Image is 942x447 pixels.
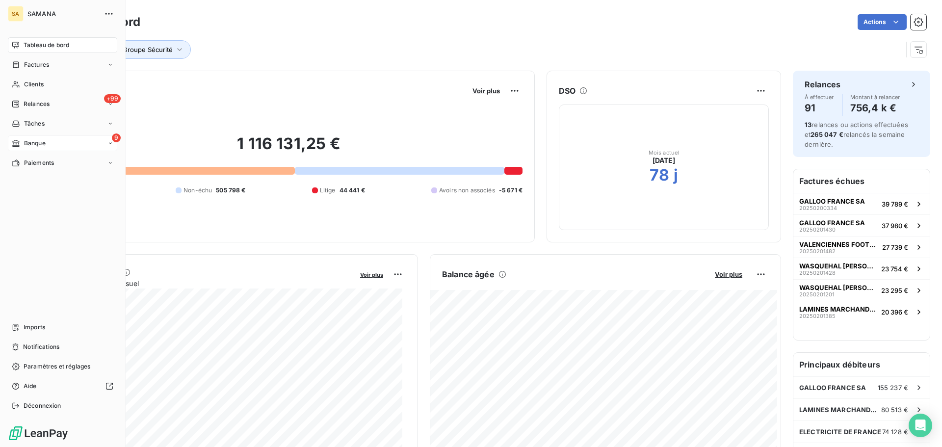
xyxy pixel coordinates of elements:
span: ELECTRICITE DE FRANCE [799,428,881,436]
span: Entité : Safe Groupe Sécurité [84,46,173,53]
span: Voir plus [715,270,742,278]
button: Voir plus [357,270,386,279]
h6: Balance âgée [442,268,495,280]
button: WASQUEHAL [PERSON_NAME] PROJ JJ IMMO2025020142823 754 € [793,258,930,279]
h4: 756,4 k € [850,100,900,116]
span: 39 789 € [882,200,908,208]
span: GALLOO FRANCE SA [799,384,866,392]
button: LAMINES MARCHANDS EUROPEENS2025020138520 396 € [793,301,930,322]
span: GALLOO FRANCE SA [799,197,865,205]
span: À effectuer [805,94,834,100]
button: VALENCIENNES FOOTBALL CLUB2025020148227 739 € [793,236,930,258]
h2: j [674,165,678,185]
span: 505 798 € [216,186,245,195]
button: WASQUEHAL [PERSON_NAME] PROJ JJ IMMO2025020120123 295 € [793,279,930,301]
span: Factures [24,60,49,69]
span: 20250201482 [799,248,836,254]
span: 37 980 € [882,222,908,230]
h6: Principaux débiteurs [793,353,930,376]
span: 23 295 € [881,287,908,294]
button: Entité : Safe Groupe Sécurité [70,40,191,59]
span: Tâches [24,119,45,128]
div: SA [8,6,24,22]
span: Déconnexion [24,401,61,410]
span: 9 [112,133,121,142]
h6: Relances [805,79,840,90]
img: Logo LeanPay [8,425,69,441]
span: Mois actuel [649,150,680,156]
span: Montant à relancer [850,94,900,100]
h2: 1 116 131,25 € [55,134,523,163]
span: WASQUEHAL [PERSON_NAME] PROJ JJ IMMO [799,262,877,270]
h6: DSO [559,85,576,97]
span: +99 [104,94,121,103]
span: relances ou actions effectuées et relancés la semaine dernière. [805,121,908,148]
div: Open Intercom Messenger [909,414,932,437]
span: 13 [805,121,811,129]
span: Notifications [23,342,59,351]
span: Non-échu [183,186,212,195]
span: 20250201428 [799,270,836,276]
span: 74 128 € [882,428,908,436]
span: Voir plus [472,87,500,95]
span: Aide [24,382,37,391]
span: Clients [24,80,44,89]
span: VALENCIENNES FOOTBALL CLUB [799,240,878,248]
a: Aide [8,378,117,394]
span: WASQUEHAL [PERSON_NAME] PROJ JJ IMMO [799,284,877,291]
button: Voir plus [712,270,745,279]
span: 23 754 € [881,265,908,273]
button: GALLOO FRANCE SA2025020033439 789 € [793,193,930,214]
span: Relances [24,100,50,108]
h4: 91 [805,100,834,116]
span: 80 513 € [881,406,908,414]
span: Paiements [24,158,54,167]
span: Litige [320,186,336,195]
button: Voir plus [470,86,503,95]
span: 265 047 € [811,131,843,138]
span: GALLOO FRANCE SA [799,219,865,227]
span: 44 441 € [340,186,365,195]
button: GALLOO FRANCE SA2025020143037 980 € [793,214,930,236]
span: LAMINES MARCHANDS EUROPEENS [799,305,877,313]
h6: Factures échues [793,169,930,193]
span: Paramètres et réglages [24,362,90,371]
span: Chiffre d'affaires mensuel [55,278,353,289]
span: 155 237 € [878,384,908,392]
span: LAMINES MARCHANDS EUROPEENS [799,406,881,414]
span: 20250200334 [799,205,837,211]
span: -5 671 € [499,186,523,195]
span: 27 739 € [882,243,908,251]
span: 20250201201 [799,291,834,297]
span: Tableau de bord [24,41,69,50]
span: 20250201430 [799,227,836,233]
span: 20 396 € [881,308,908,316]
h2: 78 [650,165,669,185]
button: Actions [858,14,907,30]
span: Voir plus [360,271,383,278]
span: Imports [24,323,45,332]
span: [DATE] [653,156,676,165]
span: Banque [24,139,46,148]
span: 20250201385 [799,313,836,319]
span: Avoirs non associés [439,186,495,195]
span: SAMANA [27,10,98,18]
